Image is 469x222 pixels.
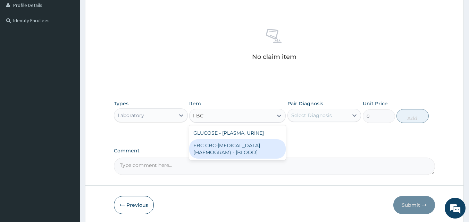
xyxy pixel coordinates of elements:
button: Submit [393,196,435,214]
label: Pair Diagnosis [287,100,323,107]
label: Unit Price [363,100,388,107]
label: Comment [114,148,435,154]
div: Select Diagnosis [291,112,332,119]
div: Minimize live chat window [114,3,131,20]
span: We're online! [40,67,96,137]
div: GLUCOSE - [PLASMA, URINE] [189,127,286,139]
div: FBC CBC-[MEDICAL_DATA] (HAEMOGRAM) - [BLOOD] [189,139,286,159]
p: No claim item [252,53,296,60]
button: Add [396,109,429,123]
div: Chat with us now [36,39,117,48]
img: d_794563401_company_1708531726252_794563401 [13,35,28,52]
div: Laboratory [118,112,144,119]
textarea: Type your message and hit 'Enter' [3,148,132,172]
label: Item [189,100,201,107]
label: Types [114,101,128,107]
button: Previous [114,196,154,214]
